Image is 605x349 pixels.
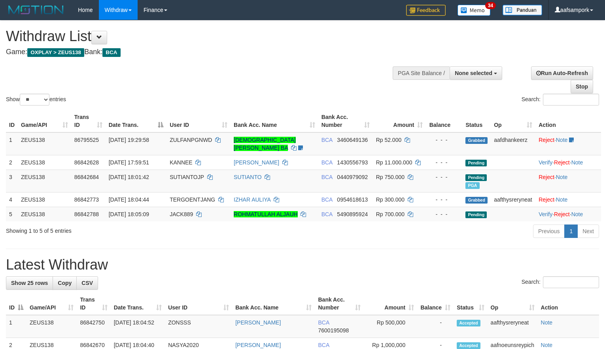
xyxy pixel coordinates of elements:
[76,276,98,290] a: CSV
[522,276,599,288] label: Search:
[315,292,364,315] th: Bank Acc. Number: activate to sort column ascending
[571,211,583,217] a: Note
[321,211,333,217] span: BCA
[491,110,535,132] th: Op: activate to sort column ascending
[234,137,296,151] a: [DEMOGRAPHIC_DATA][PERSON_NAME] BA
[417,315,454,338] td: -
[571,159,583,166] a: Note
[321,137,333,143] span: BCA
[450,66,502,80] button: None selected
[337,174,368,180] span: Copy 0440979092 to clipboard
[321,196,333,203] span: BCA
[429,158,459,166] div: - - -
[109,174,149,180] span: [DATE] 18:01:42
[77,315,110,338] td: 86842750
[6,94,66,106] label: Show entries
[376,137,402,143] span: Rp 52.000
[235,342,281,348] a: [PERSON_NAME]
[321,159,333,166] span: BCA
[535,132,601,155] td: ·
[318,319,329,326] span: BCA
[337,137,368,143] span: Copy 3460649136 to clipboard
[457,342,480,349] span: Accepted
[6,257,599,273] h1: Latest Withdraw
[465,182,479,189] span: Marked by aafnoeunsreypich
[26,315,77,338] td: ZEUS138
[571,80,593,93] a: Stop
[6,132,18,155] td: 1
[321,174,333,180] span: BCA
[376,174,405,180] span: Rp 750.000
[426,110,462,132] th: Balance
[564,224,578,238] a: 1
[535,170,601,192] td: ·
[74,174,99,180] span: 86842684
[111,315,165,338] td: [DATE] 18:04:52
[457,320,480,326] span: Accepted
[539,211,552,217] a: Verify
[454,292,487,315] th: Status: activate to sort column ascending
[74,211,99,217] span: 86842788
[102,48,120,57] span: BCA
[376,211,405,217] span: Rp 700.000
[554,159,570,166] a: Reject
[165,292,232,315] th: User ID: activate to sort column ascending
[539,174,554,180] a: Reject
[535,207,601,221] td: · ·
[74,196,99,203] span: 86842773
[462,110,491,132] th: Status
[170,137,212,143] span: ZULFANPGNWD
[485,2,496,9] span: 34
[538,292,599,315] th: Action
[235,319,281,326] a: [PERSON_NAME]
[18,132,71,155] td: ZEUS138
[554,211,570,217] a: Reject
[6,292,26,315] th: ID: activate to sort column descending
[337,196,368,203] span: Copy 0954618613 to clipboard
[429,136,459,144] div: - - -
[6,224,246,235] div: Showing 1 to 5 of 5 entries
[11,280,48,286] span: Show 25 rows
[234,174,262,180] a: SUTIANTO
[6,207,18,221] td: 5
[455,70,492,76] span: None selected
[543,276,599,288] input: Search:
[165,315,232,338] td: ZONSSS
[6,155,18,170] td: 2
[556,196,568,203] a: Note
[465,211,487,218] span: Pending
[234,159,279,166] a: [PERSON_NAME]
[26,292,77,315] th: Game/API: activate to sort column ascending
[364,315,417,338] td: Rp 500,000
[77,292,110,315] th: Trans ID: activate to sort column ascending
[231,110,318,132] th: Bank Acc. Name: activate to sort column ascending
[458,5,491,16] img: Button%20Memo.svg
[53,276,77,290] a: Copy
[109,196,149,203] span: [DATE] 18:04:44
[539,137,554,143] a: Reject
[18,207,71,221] td: ZEUS138
[170,174,204,180] span: SUTIANTOJP
[166,110,231,132] th: User ID: activate to sort column ascending
[337,211,368,217] span: Copy 5490895924 to clipboard
[556,137,568,143] a: Note
[393,66,450,80] div: PGA Site Balance /
[6,48,395,56] h4: Game: Bank:
[535,110,601,132] th: Action
[106,110,166,132] th: Date Trans.: activate to sort column descending
[6,170,18,192] td: 3
[318,342,329,348] span: BCA
[18,110,71,132] th: Game/API: activate to sort column ascending
[74,137,99,143] span: 86795525
[533,224,565,238] a: Previous
[318,110,373,132] th: Bank Acc. Number: activate to sort column ascending
[6,192,18,207] td: 4
[556,174,568,180] a: Note
[170,159,193,166] span: KANNEE
[337,159,368,166] span: Copy 1430556793 to clipboard
[71,110,106,132] th: Trans ID: activate to sort column ascending
[81,280,93,286] span: CSV
[503,5,542,15] img: panduan.png
[539,159,552,166] a: Verify
[170,211,193,217] span: JACK889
